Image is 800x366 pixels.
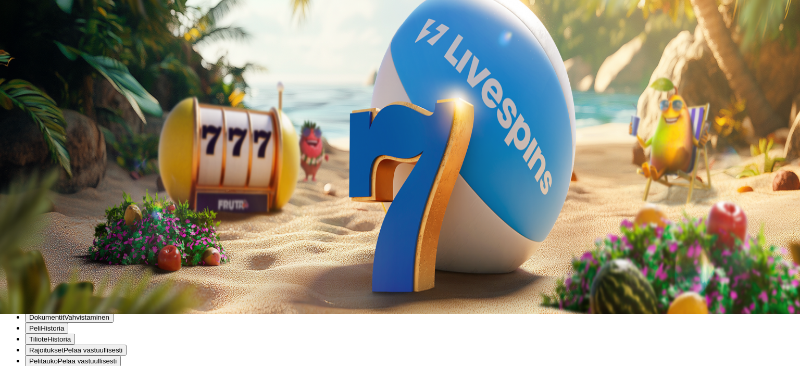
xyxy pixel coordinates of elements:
[29,357,58,365] span: Pelitauko
[29,324,41,332] span: Peli
[25,323,68,334] button: 777 iconPeliHistoria
[58,357,117,365] span: Pelaa vastuullisesti
[25,345,127,356] button: limits iconRajoituksetPelaa vastuullisesti
[29,346,64,354] span: Rajoitukset
[64,313,109,321] span: Vahvistaminen
[64,346,122,354] span: Pelaa vastuullisesti
[41,324,64,332] span: Historia
[25,312,114,323] button: doc iconDokumentitVahvistaminen
[25,334,75,345] button: credit-card iconTilioteHistoria
[47,335,71,343] span: Historia
[29,313,64,321] span: Dokumentit
[29,335,47,343] span: Tiliote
